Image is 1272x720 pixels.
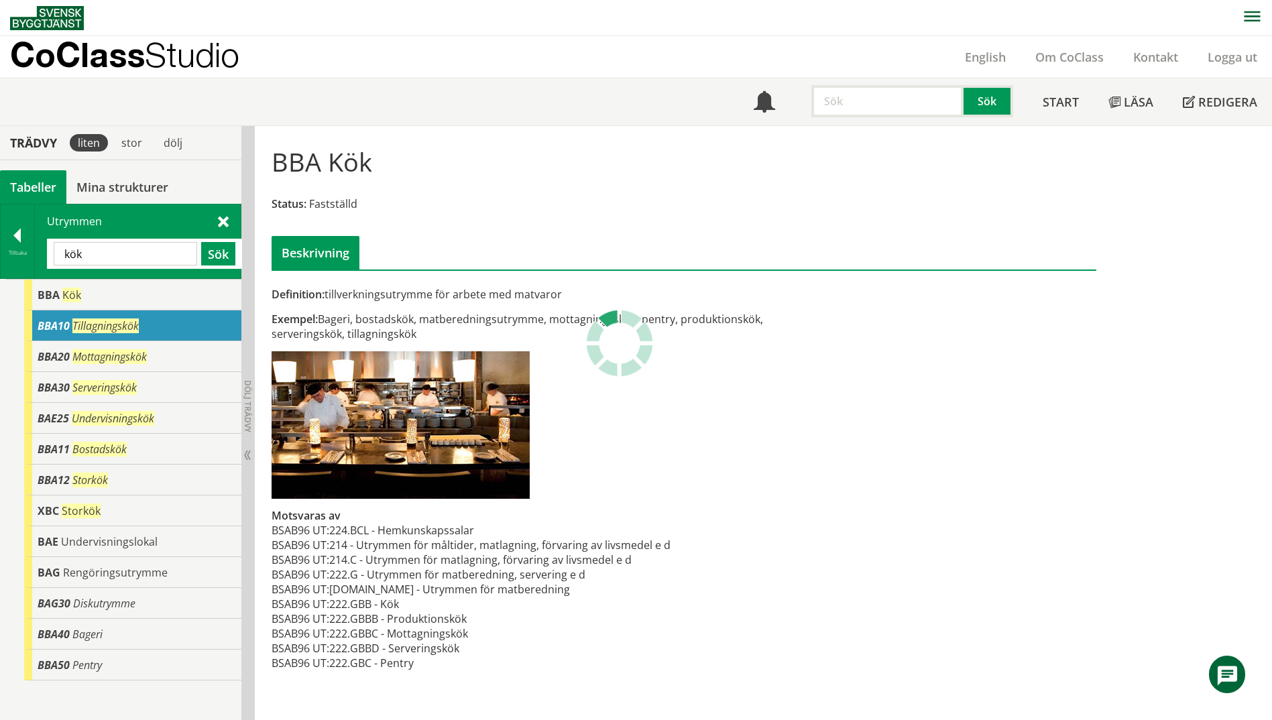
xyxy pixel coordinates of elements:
[35,204,241,278] div: Utrymmen
[72,627,103,642] span: Bageri
[201,242,235,265] button: Sök
[964,85,1013,117] button: Sök
[24,434,241,465] div: Gå till informationssidan för CoClass Studio
[272,538,329,552] td: BSAB96 UT:
[329,611,671,626] td: 222.GBBB - Produktionskök
[1043,94,1079,110] span: Start
[272,196,306,211] span: Status:
[811,85,964,117] input: Sök
[1,247,34,258] div: Tillbaka
[309,196,357,211] span: Fastställd
[72,658,102,672] span: Pentry
[3,135,64,150] div: Trädvy
[1168,78,1272,125] a: Redigera
[329,626,671,641] td: 222.GBBC - Mottagningskök
[38,473,70,487] span: BBA12
[272,312,318,326] span: Exempel:
[272,626,329,641] td: BSAB96 UT:
[329,552,671,567] td: 214.C - Utrymmen för matlagning, förvaring av livsmedel e d
[38,349,70,364] span: BBA20
[272,597,329,611] td: BSAB96 UT:
[272,236,359,269] div: Beskrivning
[72,442,127,457] span: Bostadskök
[72,411,154,426] span: Undervisningskök
[24,619,241,650] div: Gå till informationssidan för CoClass Studio
[329,597,671,611] td: 222.GBB - Kök
[24,495,241,526] div: Gå till informationssidan för CoClass Studio
[38,565,60,580] span: BAG
[24,526,241,557] div: Gå till informationssidan för CoClass Studio
[10,47,239,62] p: CoClass
[38,411,69,426] span: BAE25
[329,582,671,597] td: [DOMAIN_NAME] - Utrymmen för matberedning
[272,147,372,176] h1: BBA Kök
[66,170,178,204] a: Mina strukturer
[72,473,108,487] span: Storkök
[754,93,775,114] span: Notifikationer
[38,534,58,549] span: BAE
[329,538,671,552] td: 214 - Utrymmen för måltider, matlagning, förvaring av livsmedel e d
[38,318,70,333] span: BBA10
[272,523,329,538] td: BSAB96 UT:
[24,341,241,372] div: Gå till informationssidan för CoClass Studio
[54,242,197,265] input: Sök
[24,650,241,680] div: Gå till informationssidan för CoClass Studio
[24,403,241,434] div: Gå till informationssidan för CoClass Studio
[38,380,70,395] span: BBA30
[218,214,229,228] span: Stäng sök
[272,312,814,341] div: Bageri, bostadskök, matberedningsutrymme, mottagningsskök, pentry, produktionskök, serveringskök,...
[1198,94,1257,110] span: Redigera
[10,6,84,30] img: Svensk Byggtjänst
[38,503,59,518] span: XBC
[63,565,168,580] span: Rengöringsutrymme
[156,134,190,152] div: dölj
[24,280,241,310] div: Gå till informationssidan för CoClass Studio
[329,641,671,656] td: 222.GBBD - Serveringskök
[62,288,81,302] span: Kök
[950,49,1021,65] a: English
[24,588,241,619] div: Gå till informationssidan för CoClass Studio
[242,380,253,432] span: Dölj trädvy
[61,534,158,549] span: Undervisningslokal
[272,351,530,499] img: bba-kok-1.jpg
[10,36,268,78] a: CoClassStudio
[1193,49,1272,65] a: Logga ut
[1028,78,1094,125] a: Start
[1094,78,1168,125] a: Läsa
[72,349,147,364] span: Mottagningskök
[1124,94,1153,110] span: Läsa
[272,611,329,626] td: BSAB96 UT:
[113,134,150,152] div: stor
[329,656,671,670] td: 222.GBC - Pentry
[70,134,108,152] div: liten
[272,552,329,567] td: BSAB96 UT:
[38,442,70,457] span: BBA11
[24,372,241,403] div: Gå till informationssidan för CoClass Studio
[38,658,70,672] span: BBA50
[38,627,70,642] span: BBA40
[38,288,60,302] span: BBA
[586,310,653,377] img: Laddar
[1118,49,1193,65] a: Kontakt
[272,508,341,523] span: Motsvaras av
[272,641,329,656] td: BSAB96 UT:
[272,582,329,597] td: BSAB96 UT:
[1021,49,1118,65] a: Om CoClass
[329,567,671,582] td: 222.G - Utrymmen för matberedning, servering e d
[24,465,241,495] div: Gå till informationssidan för CoClass Studio
[73,596,135,611] span: Diskutrymme
[329,523,671,538] td: 224.BCL - Hemkunskapssalar
[272,287,325,302] span: Definition:
[72,380,137,395] span: Serveringskök
[62,503,101,518] span: Storkök
[24,557,241,588] div: Gå till informationssidan för CoClass Studio
[272,656,329,670] td: BSAB96 UT:
[145,35,239,74] span: Studio
[272,567,329,582] td: BSAB96 UT:
[24,310,241,341] div: Gå till informationssidan för CoClass Studio
[272,287,814,302] div: tillverkningsutrymme för arbete med matvaror
[72,318,139,333] span: Tillagningskök
[38,596,70,611] span: BAG30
